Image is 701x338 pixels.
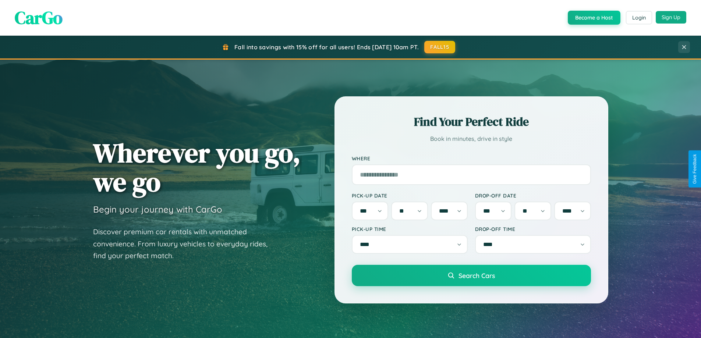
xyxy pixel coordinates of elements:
button: FALL15 [424,41,455,53]
span: Search Cars [459,271,495,280]
button: Search Cars [352,265,591,286]
h2: Find Your Perfect Ride [352,114,591,130]
h3: Begin your journey with CarGo [93,204,222,215]
button: Login [626,11,652,24]
h1: Wherever you go, we go [93,138,301,196]
button: Sign Up [656,11,686,24]
span: CarGo [15,6,63,30]
button: Become a Host [568,11,620,25]
div: Give Feedback [692,154,697,184]
p: Discover premium car rentals with unmatched convenience. From luxury vehicles to everyday rides, ... [93,226,277,262]
label: Drop-off Date [475,192,591,199]
label: Drop-off Time [475,226,591,232]
label: Where [352,155,591,161]
p: Book in minutes, drive in style [352,134,591,144]
label: Pick-up Time [352,226,468,232]
span: Fall into savings with 15% off for all users! Ends [DATE] 10am PT. [234,43,419,51]
label: Pick-up Date [352,192,468,199]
